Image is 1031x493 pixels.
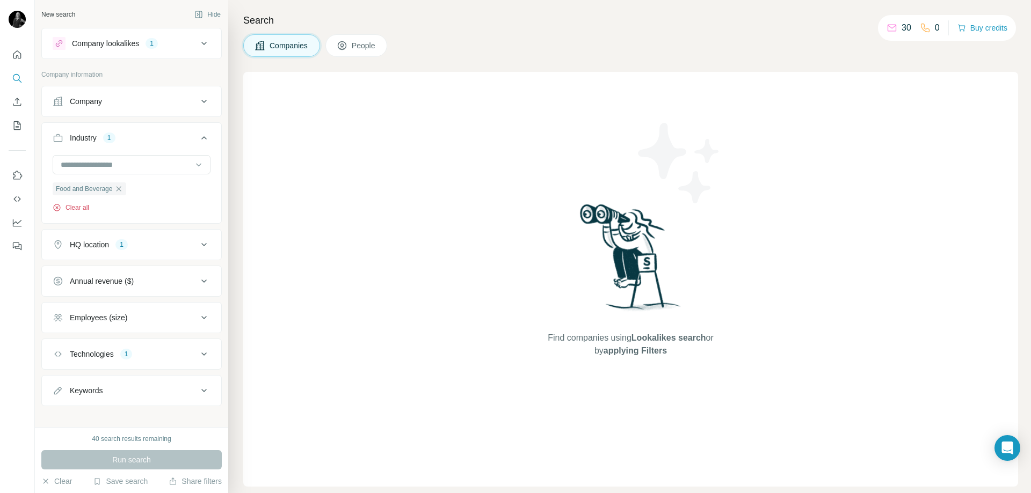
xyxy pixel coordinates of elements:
button: My lists [9,116,26,135]
div: New search [41,10,75,19]
span: Companies [270,40,309,51]
span: Lookalikes search [631,333,706,342]
div: Industry [70,133,97,143]
button: Use Surfe API [9,189,26,209]
button: Keywords [42,378,221,403]
img: Surfe Illustration - Woman searching with binoculars [575,201,687,321]
p: Company information [41,70,222,79]
div: Annual revenue ($) [70,276,134,286]
div: 1 [103,133,115,143]
button: Industry1 [42,125,221,155]
button: Clear all [53,203,89,212]
button: Company lookalikes1 [42,31,221,56]
span: applying Filters [604,346,667,355]
button: Enrich CSV [9,92,26,112]
h4: Search [243,13,1018,28]
button: Save search [93,476,148,487]
img: Avatar [9,11,26,28]
div: Company [70,96,102,107]
button: Employees (size) [42,305,221,330]
div: Employees (size) [70,312,127,323]
span: People [352,40,376,51]
button: Hide [187,6,228,23]
p: 30 [902,21,911,34]
img: Surfe Illustration - Stars [631,115,728,211]
div: Technologies [70,349,114,359]
button: Annual revenue ($) [42,268,221,294]
button: Clear [41,476,72,487]
div: Keywords [70,385,103,396]
div: HQ location [70,239,109,250]
div: 1 [115,240,128,249]
button: Dashboard [9,213,26,232]
button: Company [42,89,221,114]
button: Search [9,69,26,88]
button: Technologies1 [42,341,221,367]
span: Food and Beverage [56,184,112,194]
div: Company lookalikes [72,38,139,49]
button: Quick start [9,45,26,64]
button: Feedback [9,237,26,256]
button: Use Surfe on LinkedIn [9,166,26,185]
div: 40 search results remaining [92,434,171,444]
div: 1 [120,349,133,359]
button: Share filters [169,476,222,487]
div: Open Intercom Messenger [994,435,1020,461]
div: 1 [146,39,158,48]
button: Buy credits [957,20,1007,35]
button: HQ location1 [42,232,221,257]
span: Find companies using or by [544,332,716,357]
p: 0 [935,21,940,34]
